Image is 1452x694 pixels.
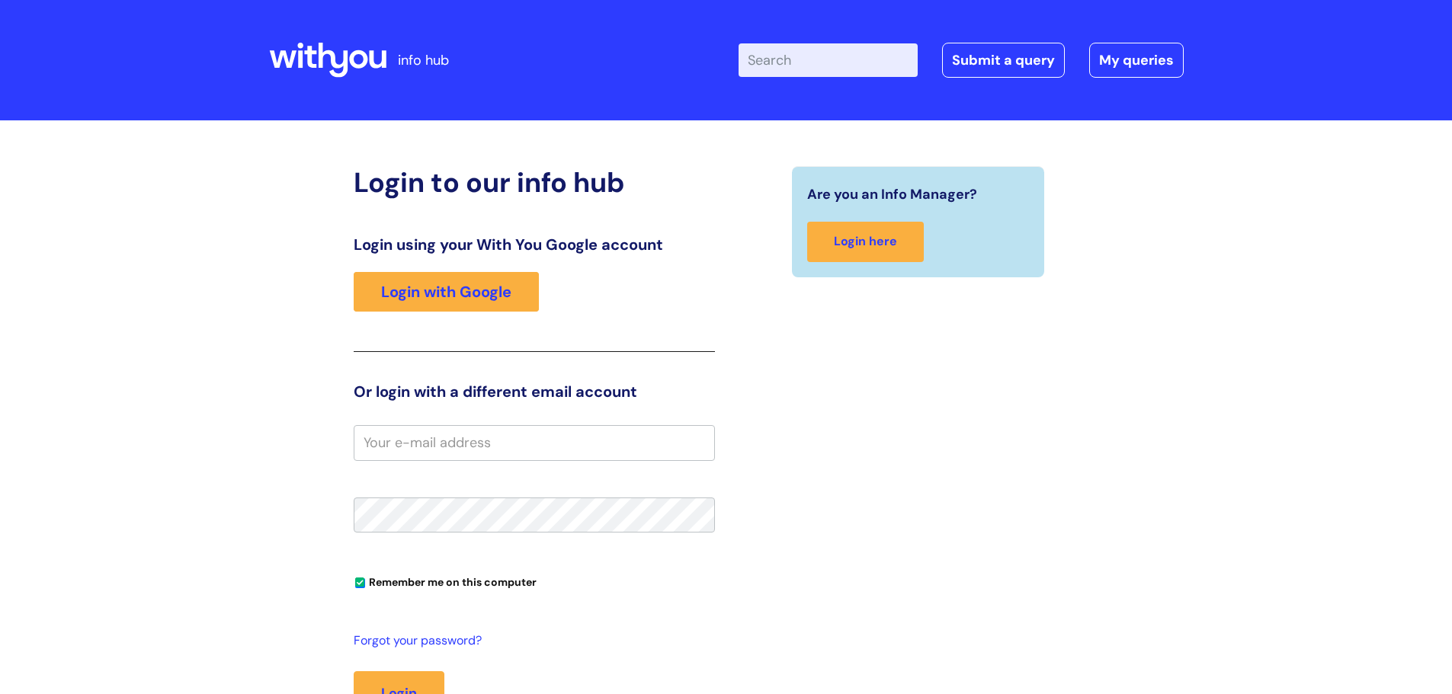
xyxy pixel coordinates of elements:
a: Submit a query [942,43,1065,78]
input: Your e-mail address [354,425,715,460]
h2: Login to our info hub [354,166,715,199]
input: Remember me on this computer [355,578,365,588]
div: You can uncheck this option if you're logging in from a shared device [354,569,715,593]
h3: Or login with a different email account [354,382,715,401]
label: Remember me on this computer [354,572,537,589]
h3: Login using your With You Google account [354,235,715,254]
a: Forgot your password? [354,630,707,652]
a: My queries [1089,43,1184,78]
span: Are you an Info Manager? [807,182,977,206]
p: info hub [398,48,449,72]
a: Login with Google [354,272,539,312]
a: Login here [807,222,924,262]
input: Search [739,43,918,77]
